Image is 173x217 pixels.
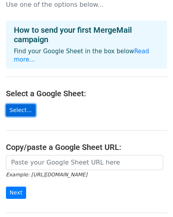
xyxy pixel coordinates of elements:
p: Use one of the options below... [6,0,167,9]
h4: Copy/paste a Google Sheet URL: [6,142,167,152]
h4: Select a Google Sheet: [6,89,167,98]
a: Read more... [14,48,149,63]
input: Next [6,187,26,199]
iframe: Chat Widget [133,179,173,217]
p: Find your Google Sheet in the box below [14,47,159,64]
h4: How to send your first MergeMail campaign [14,25,159,44]
input: Paste your Google Sheet URL here [6,155,163,170]
a: Select... [6,104,36,116]
small: Example: [URL][DOMAIN_NAME] [6,172,87,178]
